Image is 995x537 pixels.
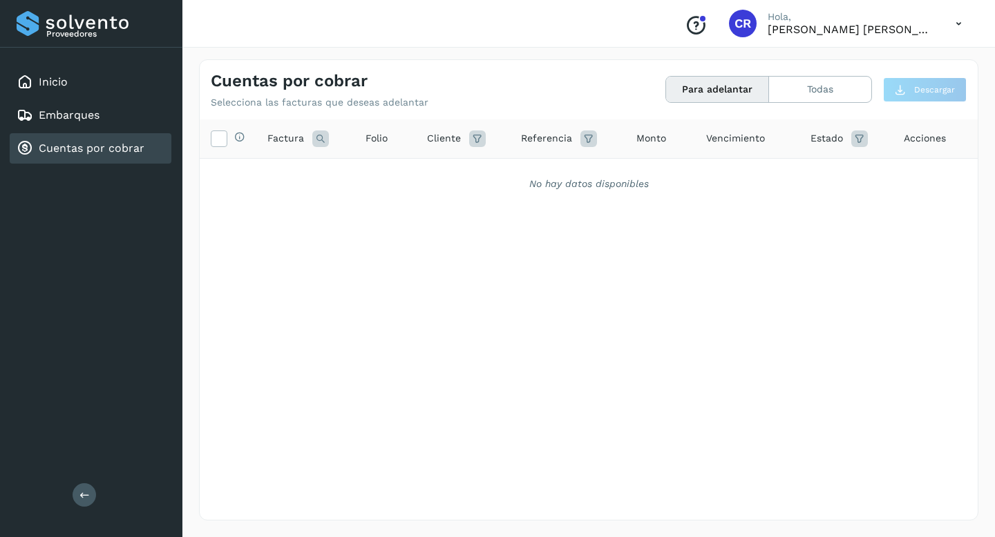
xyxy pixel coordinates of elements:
span: Estado [811,131,843,146]
a: Cuentas por cobrar [39,141,144,155]
button: Todas [769,77,871,102]
p: Proveedores [46,29,166,39]
span: Folio [366,131,388,146]
span: Referencia [521,131,572,146]
span: Cliente [427,131,461,146]
button: Descargar [883,77,967,102]
span: Factura [267,131,304,146]
p: Hola, [768,11,934,23]
h4: Cuentas por cobrar [211,71,368,91]
div: Inicio [10,67,171,97]
p: Selecciona las facturas que deseas adelantar [211,97,428,108]
span: Descargar [914,84,955,96]
a: Inicio [39,75,68,88]
p: CARLOS RODOLFO BELLI PEDRAZA [768,23,934,36]
a: Embarques [39,108,99,121]
span: Vencimiento [706,131,765,146]
span: Monto [636,131,666,146]
span: Acciones [904,131,946,146]
div: Cuentas por cobrar [10,133,171,164]
div: Embarques [10,100,171,130]
div: No hay datos disponibles [218,177,960,191]
button: Para adelantar [666,77,769,102]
